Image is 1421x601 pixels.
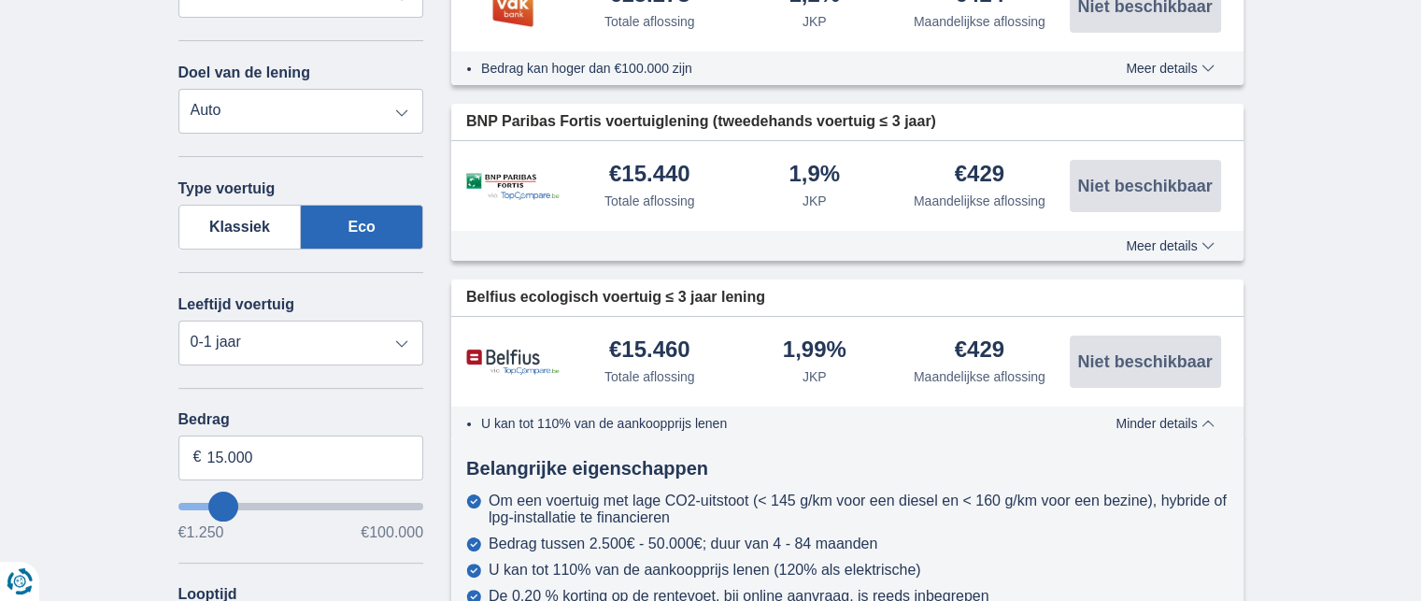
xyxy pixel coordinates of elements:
[1126,62,1214,75] span: Meer details
[178,411,424,428] label: Bedrag
[1070,336,1221,388] button: Niet beschikbaar
[466,173,560,200] img: product.pl.alt BNP Paribas Fortis
[955,338,1004,364] div: €429
[466,287,765,308] span: Belfius ecologisch voertuig ≤ 3 jaar lening
[481,59,1058,78] li: Bedrag kan hoger dan €100.000 zijn
[1112,238,1228,253] button: Meer details
[489,562,921,579] div: U kan tot 110% van de aankoopprijs lenen (120% als elektrische)
[609,163,690,188] div: €15.440
[481,414,1058,433] li: U kan tot 110% van de aankoopprijs lenen
[604,192,695,210] div: Totale aflossing
[1077,353,1212,370] span: Niet beschikbaar
[803,12,827,31] div: JKP
[789,163,840,188] div: 1,9%
[178,503,424,510] input: wantToBorrow
[1070,160,1221,212] button: Niet beschikbaar
[914,192,1045,210] div: Maandelijkse aflossing
[451,455,1243,482] div: Belangrijke eigenschappen
[914,367,1045,386] div: Maandelijkse aflossing
[803,192,827,210] div: JKP
[178,180,276,197] label: Type voertuig
[604,367,695,386] div: Totale aflossing
[803,367,827,386] div: JKP
[489,493,1229,526] div: Om een voertuig met lage CO2-uitstoot (< 145 g/km voor een diesel en < 160 g/km voor een bezine),...
[489,536,877,552] div: Bedrag tussen 2.500€ - 50.000€; duur van 4 - 84 maanden
[178,296,294,313] label: Leeftijd voertuig
[178,205,302,250] label: Klassiek
[361,525,423,540] span: €100.000
[1112,61,1228,76] button: Meer details
[604,12,695,31] div: Totale aflossing
[609,338,690,364] div: €15.460
[1077,178,1212,194] span: Niet beschikbaar
[914,12,1045,31] div: Maandelijkse aflossing
[178,525,224,540] span: €1.250
[1101,416,1228,431] button: Minder details
[466,349,560,376] img: product.pl.alt Belfius
[1126,239,1214,252] span: Meer details
[955,163,1004,188] div: €429
[466,111,936,133] span: BNP Paribas Fortis voertuiglening (tweedehands voertuig ≤ 3 jaar)
[1115,417,1214,430] span: Minder details
[178,64,310,81] label: Doel van de lening
[301,205,423,250] label: Eco
[193,447,202,468] span: €
[783,338,846,364] div: 1,99%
